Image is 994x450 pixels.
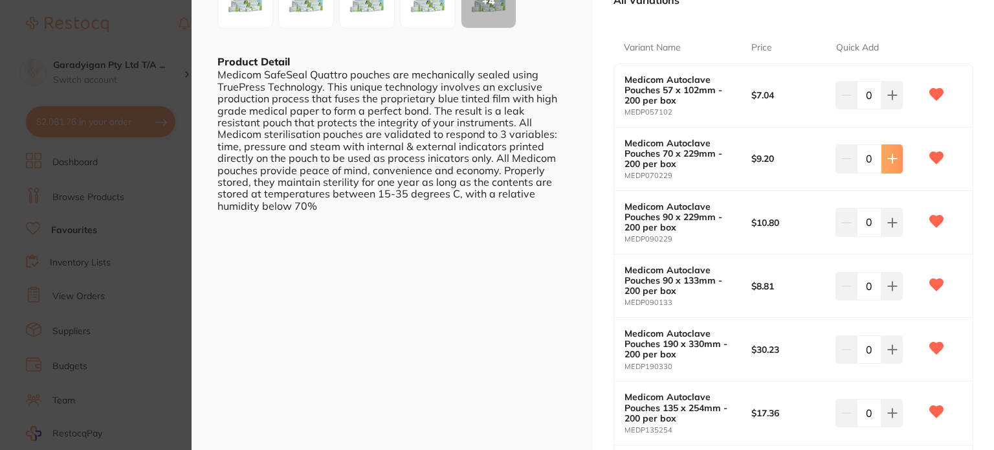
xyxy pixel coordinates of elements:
b: $7.04 [751,90,827,100]
p: Variant Name [624,41,681,54]
b: Medicom Autoclave Pouches 135 x 254mm - 200 per box [624,392,738,423]
b: Medicom Autoclave Pouches 70 x 229mm - 200 per box [624,138,738,169]
small: MEDP090229 [624,235,751,243]
b: Medicom Autoclave Pouches 190 x 330mm - 200 per box [624,328,738,359]
small: MEDP070229 [624,172,751,180]
p: Price [751,41,772,54]
b: Medicom Autoclave Pouches 57 x 102mm - 200 per box [624,74,738,106]
b: $17.36 [751,408,827,418]
p: Quick Add [836,41,879,54]
div: Medicom SafeSeal Quattro pouches are mechanically sealed using TruePress Technology. This unique ... [217,69,567,212]
b: Medicom Autoclave Pouches 90 x 229mm - 200 per box [624,201,738,232]
small: MEDP090133 [624,298,751,307]
b: $30.23 [751,344,827,355]
b: $8.81 [751,281,827,291]
small: MEDP135254 [624,426,751,434]
b: Medicom Autoclave Pouches 90 x 133mm - 200 per box [624,265,738,296]
b: $10.80 [751,218,827,228]
small: MEDP057102 [624,108,751,117]
b: $9.20 [751,153,827,164]
b: Product Detail [217,55,290,68]
small: MEDP190330 [624,363,751,371]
